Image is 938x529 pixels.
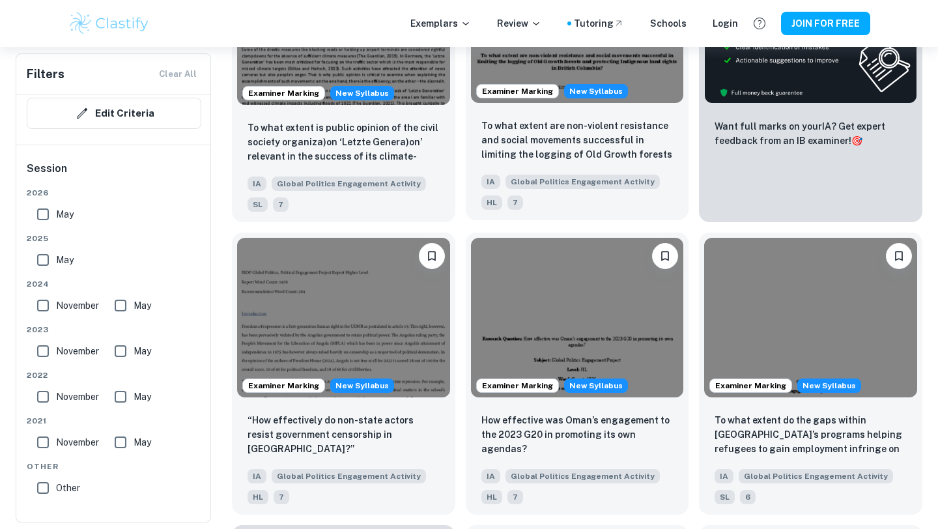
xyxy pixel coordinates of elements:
a: Examiner MarkingStarting from the May 2026 session, the Global Politics Engagement Activity requi... [699,233,922,515]
img: Global Politics Engagement Activity IA example thumbnail: “How effectively do non-state actors res [237,238,450,397]
a: Schools [650,16,687,31]
span: IA [715,469,733,483]
img: Clastify logo [68,10,150,36]
h6: Session [27,161,201,187]
span: Global Politics Engagement Activity [505,469,660,483]
button: Please log in to bookmark exemplars [419,243,445,269]
p: Want full marks on your IA ? Get expert feedback from an IB examiner! [715,119,907,148]
button: Please log in to bookmark exemplars [886,243,912,269]
span: May [134,390,151,404]
span: 2022 [27,369,201,381]
span: Examiner Marking [243,87,324,99]
span: 7 [507,195,523,210]
div: Starting from the May 2026 session, the Global Politics Engagement Activity requirements have cha... [564,379,628,393]
p: “How effectively do non-state actors resist government censorship in Angola?” [248,413,440,456]
p: Review [497,16,541,31]
span: May [134,344,151,358]
span: 2024 [27,278,201,290]
button: JOIN FOR FREE [781,12,870,35]
div: Starting from the May 2026 session, the Global Politics Engagement Activity requirements have cha... [564,84,628,98]
span: New Syllabus [797,379,861,393]
p: Exemplars [410,16,471,31]
span: November [56,298,99,313]
span: Global Politics Engagement Activity [739,469,893,483]
span: IA [248,469,266,483]
span: November [56,390,99,404]
span: 2026 [27,187,201,199]
span: IA [481,175,500,189]
span: 2025 [27,233,201,244]
span: New Syllabus [330,379,394,393]
div: Starting from the May 2026 session, the Global Politics Engagement Activity requirements have cha... [330,86,394,100]
span: HL [481,490,502,504]
a: Login [713,16,738,31]
span: Global Politics Engagement Activity [272,469,426,483]
span: Examiner Marking [243,380,324,392]
span: Global Politics Engagement Activity [272,177,426,191]
a: Examiner MarkingStarting from the May 2026 session, the Global Politics Engagement Activity requi... [232,233,455,515]
span: Other [27,461,201,472]
span: 2021 [27,415,201,427]
span: May [134,435,151,450]
button: Please log in to bookmark exemplars [652,243,678,269]
img: Global Politics Engagement Activity IA example thumbnail: How effective was Oman’s engagement to t [471,238,684,397]
div: Starting from the May 2026 session, the Global Politics Engagement Activity requirements have cha... [797,379,861,393]
span: Examiner Marking [477,380,558,392]
p: To what extent do the gaps within Dallas’s programs helping refugees to gain employment infringe ... [715,413,907,457]
span: IA [481,469,500,483]
span: May [56,207,74,222]
p: To what extent is public opinion of the civil society organiza)on ‘Letzte Genera)on’ relevant in ... [248,121,440,165]
div: Starting from the May 2026 session, the Global Politics Engagement Activity requirements have cha... [330,379,394,393]
span: New Syllabus [564,379,628,393]
span: May [134,298,151,313]
span: SL [715,490,735,504]
span: November [56,344,99,358]
span: 7 [507,490,523,504]
span: 7 [274,490,289,504]
img: Global Politics Engagement Activity IA example thumbnail: To what extent do the gaps within Dallas [704,238,917,397]
span: Global Politics Engagement Activity [505,175,660,189]
p: How effective was Oman’s engagement to the 2023 G20 in promoting its own agendas? [481,413,674,456]
span: November [56,435,99,450]
a: Examiner MarkingStarting from the May 2026 session, the Global Politics Engagement Activity requi... [466,233,689,515]
span: 2023 [27,324,201,336]
span: 6 [740,490,756,504]
span: 7 [273,197,289,212]
span: IA [248,177,266,191]
h6: Filters [27,65,64,83]
span: 🎯 [851,136,862,146]
p: To what extent are non-violent resistance and social movements successful in limiting the logging... [481,119,674,163]
span: New Syllabus [564,84,628,98]
span: New Syllabus [330,86,394,100]
span: Other [56,481,80,495]
a: Tutoring [574,16,624,31]
button: Help and Feedback [748,12,771,35]
span: May [56,253,74,267]
span: SL [248,197,268,212]
span: HL [248,490,268,504]
span: HL [481,195,502,210]
button: Edit Criteria [27,98,201,129]
span: Examiner Marking [710,380,791,392]
span: Examiner Marking [477,85,558,97]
